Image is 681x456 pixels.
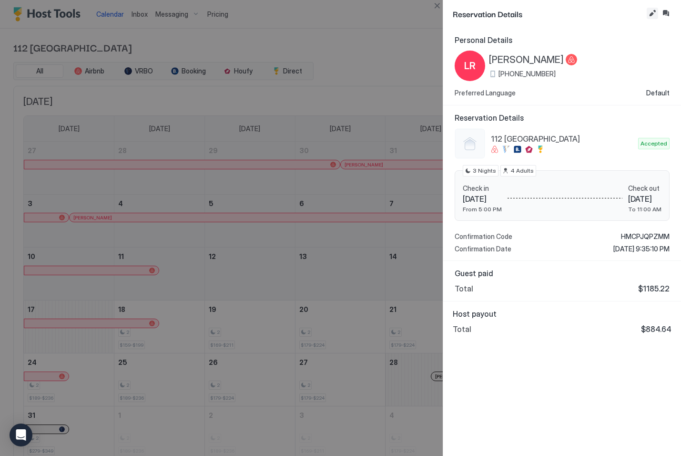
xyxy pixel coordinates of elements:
span: Check in [463,184,502,193]
span: Accepted [640,139,667,148]
span: Confirmation Code [455,232,512,241]
span: 4 Adults [510,166,534,175]
span: $1185.22 [638,284,670,293]
span: $884.64 [641,324,671,334]
span: [DATE] [628,194,661,204]
span: Default [646,89,670,97]
span: LR [464,59,476,73]
span: Guest paid [455,269,670,278]
button: Inbox [660,8,671,19]
span: [DATE] [463,194,502,204]
span: Reservation Details [455,113,670,123]
button: Edit reservation [647,8,658,19]
span: [PERSON_NAME] [489,54,564,66]
span: Confirmation Date [455,245,511,253]
span: To 11:00 AM [628,206,661,213]
span: [PHONE_NUMBER] [498,70,556,78]
span: [DATE] 9:35:10 PM [613,245,670,253]
span: Total [453,324,471,334]
span: Preferred Language [455,89,516,97]
span: Total [455,284,473,293]
span: Host payout [453,309,671,319]
span: Reservation Details [453,8,645,20]
span: From 5:00 PM [463,206,502,213]
span: HMCPJQPZMM [621,232,670,241]
span: 112 [GEOGRAPHIC_DATA] [491,134,634,144]
span: 3 Nights [473,166,496,175]
span: Check out [628,184,661,193]
span: Personal Details [455,35,670,45]
div: Open Intercom Messenger [10,424,32,446]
